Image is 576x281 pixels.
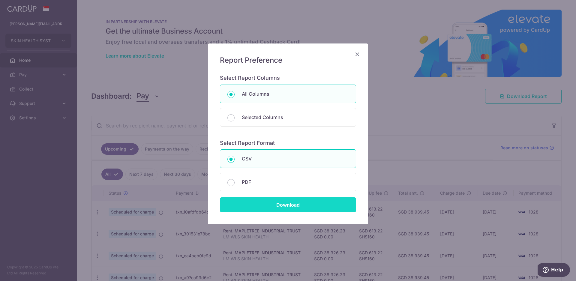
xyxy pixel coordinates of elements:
[220,55,356,65] h5: Report Preference
[538,263,570,278] iframe: Opens a widget where you can find more information
[242,155,349,162] p: CSV
[220,140,356,147] h6: Select Report Format
[242,90,349,97] p: All Columns
[242,114,349,121] p: Selected Columns
[220,197,356,212] input: Download
[220,75,356,82] h6: Select Report Columns
[242,178,349,186] p: PDF
[354,51,361,58] button: Close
